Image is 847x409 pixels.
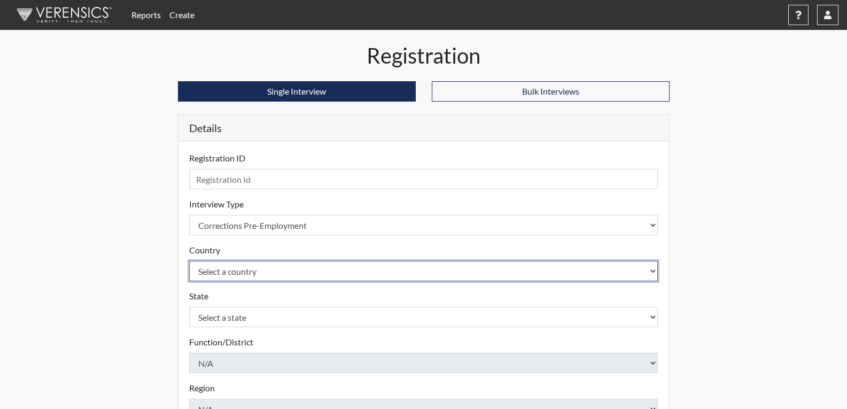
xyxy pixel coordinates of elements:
button: Bulk Interviews [432,81,670,102]
label: Registration ID [189,152,245,165]
label: State [189,290,208,303]
label: Function/District [189,336,253,349]
a: Reports [127,4,165,26]
label: Country [189,244,220,257]
h1: Registration [178,43,670,68]
input: Insert a Registration ID, which needs to be a unique alphanumeric value for each interviewee [189,169,658,189]
button: Single Interview [178,81,416,102]
label: Region [189,382,215,395]
a: Create [165,4,199,26]
h5: Details [178,115,669,141]
label: Interview Type [189,198,244,211]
